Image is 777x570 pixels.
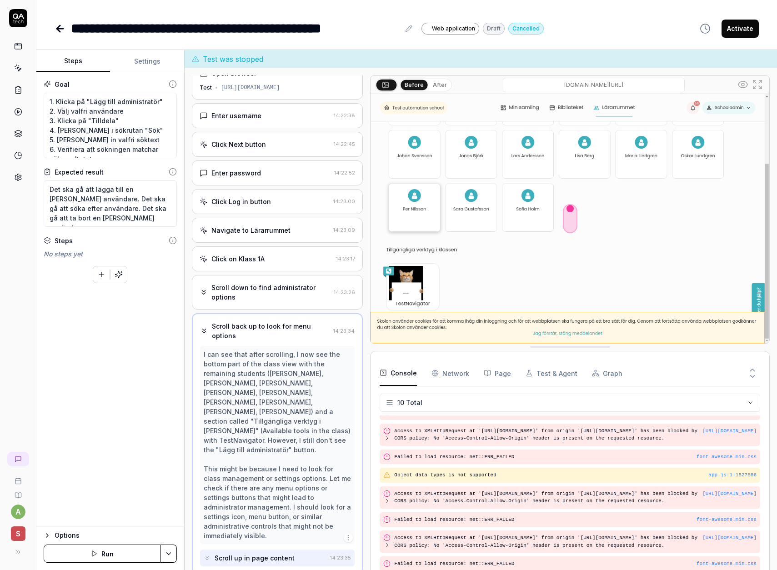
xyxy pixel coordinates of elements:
div: Draft [483,23,505,35]
time: 14:23:00 [333,198,355,205]
button: Before [401,80,428,90]
a: Book a call with us [4,470,32,485]
div: No steps yet [44,249,177,259]
div: I can see that after scrolling, I now see the bottom part of the class view with the remaining st... [204,350,351,540]
img: Screenshot [371,94,769,343]
button: Run [44,545,161,563]
pre: Access to XMLHttpRequest at '[URL][DOMAIN_NAME]' from origin '[URL][DOMAIN_NAME]' has been blocke... [394,490,702,505]
button: [URL][DOMAIN_NAME] [702,427,757,435]
button: After [429,80,451,90]
pre: Object data types is not supported [394,471,757,479]
button: Test & Agent [526,360,577,386]
button: Graph [592,360,622,386]
div: Navigate to Lärarrummet [211,225,291,235]
time: 14:22:45 [334,141,355,147]
div: Click Next button [211,140,266,149]
time: 14:23:34 [333,328,355,334]
button: app.js:1:1527586 [708,471,757,479]
time: 14:23:17 [336,255,355,262]
time: 14:22:38 [334,112,355,119]
button: Settings [110,50,184,72]
div: Click Log in button [211,197,271,206]
a: Web application [421,22,479,35]
div: Click on Klass 1A [211,254,265,264]
pre: Failed to load resource: net::ERR_FAILED [394,560,757,568]
button: Scroll up in page content14:23:35 [200,550,355,566]
span: S [11,526,25,541]
button: S [4,519,32,543]
div: Steps [55,236,73,245]
a: Documentation [4,485,32,499]
button: Options [44,530,177,541]
div: Enter password [211,168,261,178]
button: font-awesome.min.css [697,560,757,568]
time: 14:23:35 [330,555,351,561]
div: [URL][DOMAIN_NAME] [221,84,280,92]
button: [URL][DOMAIN_NAME] [702,534,757,542]
a: New conversation [7,452,29,466]
button: View version history [694,20,716,38]
div: Expected result [55,167,104,177]
div: Goal [55,80,70,89]
span: Web application [432,25,475,33]
time: 14:23:26 [334,289,355,295]
button: Activate [722,20,759,38]
button: Console [380,360,417,386]
time: 14:22:52 [334,170,355,176]
button: [URL][DOMAIN_NAME] [702,490,757,498]
button: Network [431,360,469,386]
pre: Access to XMLHttpRequest at '[URL][DOMAIN_NAME]' from origin '[URL][DOMAIN_NAME]' has been blocke... [394,427,702,442]
button: Page [484,360,511,386]
div: Scroll up in page content [215,553,295,563]
button: font-awesome.min.css [697,516,757,524]
button: Steps [36,50,110,72]
div: app.js : 1 : 1527586 [708,471,757,479]
div: Scroll back up to look for menu options [212,321,330,340]
button: font-awesome.min.css [697,453,757,461]
pre: Failed to load resource: net::ERR_FAILED [394,453,757,461]
button: Open in full screen [750,77,765,92]
button: a [11,505,25,519]
div: Enter username [211,111,261,120]
div: Test [200,84,212,92]
span: Test was stopped [203,54,263,65]
button: Show all interative elements [736,77,750,92]
time: 14:23:09 [333,227,355,233]
pre: Failed to load resource: net::ERR_FAILED [394,516,757,524]
div: Scroll down to find administrator options [211,283,331,302]
pre: Access to XMLHttpRequest at '[URL][DOMAIN_NAME]' from origin '[URL][DOMAIN_NAME]' has been blocke... [394,534,702,549]
div: Options [55,530,177,541]
div: Cancelled [508,23,544,35]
